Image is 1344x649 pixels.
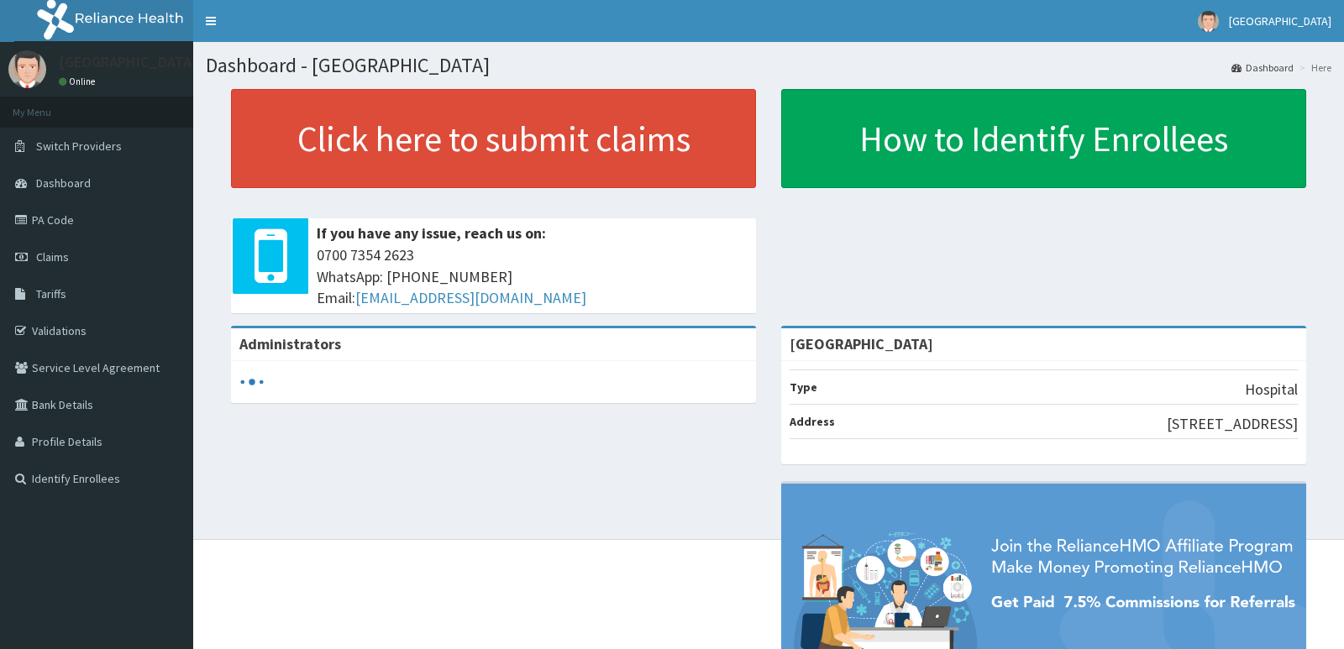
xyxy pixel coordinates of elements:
span: 0700 7354 2623 WhatsApp: [PHONE_NUMBER] Email: [317,244,748,309]
img: User Image [1198,11,1219,32]
a: Dashboard [1231,60,1294,75]
p: [STREET_ADDRESS] [1167,413,1298,435]
svg: audio-loading [239,369,265,395]
b: Administrators [239,334,341,353]
span: [GEOGRAPHIC_DATA] [1229,13,1331,29]
li: Here [1295,60,1331,75]
span: Claims [36,249,69,264]
h1: Dashboard - [GEOGRAPHIC_DATA] [206,55,1331,76]
a: How to Identify Enrollees [781,89,1306,188]
a: Online [59,76,99,87]
b: Type [790,379,817,395]
span: Switch Providers [36,139,122,154]
span: Tariffs [36,286,66,301]
span: Dashboard [36,175,91,191]
a: Click here to submit claims [231,89,756,188]
strong: [GEOGRAPHIC_DATA] [790,334,933,353]
p: Hospital [1245,379,1298,400]
img: User Image [8,50,46,88]
b: Address [790,414,835,429]
b: If you have any issue, reach us on: [317,223,546,243]
a: [EMAIL_ADDRESS][DOMAIN_NAME] [355,288,586,307]
p: [GEOGRAPHIC_DATA] [59,55,197,70]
